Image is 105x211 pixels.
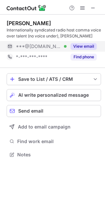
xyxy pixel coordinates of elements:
[18,124,71,130] span: Add to email campaign
[7,73,101,85] button: save-profile-one-click
[7,105,101,117] button: Send email
[18,108,43,114] span: Send email
[7,27,101,39] div: Internationally syndicated radio host comma voice over talent (no voice under), [PERSON_NAME]
[17,152,98,158] span: Notes
[17,138,98,144] span: Find work email
[7,89,101,101] button: AI write personalized message
[18,92,89,98] span: AI write personalized message
[7,137,101,146] button: Find work email
[16,43,62,49] span: ***@[DOMAIN_NAME]
[71,54,97,60] button: Reveal Button
[7,4,46,12] img: ContactOut v5.3.10
[18,77,89,82] div: Save to List / ATS / CRM
[7,150,101,159] button: Notes
[7,121,101,133] button: Add to email campaign
[71,43,97,50] button: Reveal Button
[7,20,51,26] div: [PERSON_NAME]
